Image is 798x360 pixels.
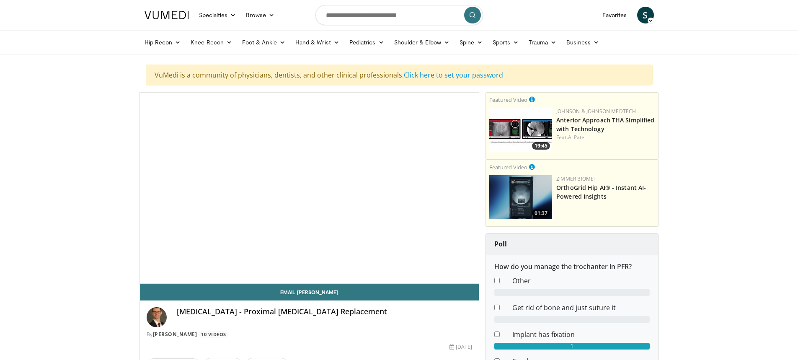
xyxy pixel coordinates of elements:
input: Search topics, interventions [315,5,483,25]
span: 01:37 [532,210,550,217]
dd: Other [506,276,656,286]
video-js: Video Player [140,93,479,284]
div: 1 [494,343,650,350]
strong: Poll [494,239,507,249]
a: Click here to set your password [404,70,503,80]
small: Featured Video [489,163,527,171]
a: Hand & Wrist [290,34,344,51]
a: Sports [488,34,524,51]
a: 01:37 [489,175,552,219]
a: A. Patel [568,134,586,141]
a: 19:45 [489,108,552,152]
a: 10 Videos [199,331,229,338]
a: [PERSON_NAME] [153,331,197,338]
a: Specialties [194,7,241,23]
a: Knee Recon [186,34,237,51]
div: [DATE] [449,343,472,351]
div: VuMedi is a community of physicians, dentists, and other clinical professionals. [146,65,653,85]
a: Shoulder & Elbow [389,34,455,51]
img: Avatar [147,307,167,327]
a: Anterior Approach THA Simplified with Technology [556,116,654,133]
div: By [147,331,473,338]
a: Browse [241,7,279,23]
div: Feat. [556,134,655,141]
a: Zimmer Biomet [556,175,597,182]
small: Featured Video [489,96,527,104]
a: OrthoGrid Hip AI® - Instant AI-Powered Insights [556,184,646,200]
dd: Get rid of bone and just suture it [506,303,656,313]
a: S [637,7,654,23]
a: Business [561,34,604,51]
img: VuMedi Logo [145,11,189,19]
h6: How do you manage the trochanter in PFR? [494,263,650,271]
a: Favorites [597,7,632,23]
a: Johnson & Johnson MedTech [556,108,636,115]
a: Pediatrics [344,34,389,51]
a: Trauma [524,34,562,51]
span: 19:45 [532,142,550,150]
a: Spine [455,34,488,51]
h4: [MEDICAL_DATA] - Proximal [MEDICAL_DATA] Replacement [177,307,473,316]
a: Email [PERSON_NAME] [140,284,479,300]
img: 06bb1c17-1231-4454-8f12-6191b0b3b81a.150x105_q85_crop-smart_upscale.jpg [489,108,552,152]
a: Foot & Ankle [237,34,290,51]
dd: Implant has fixation [506,329,656,339]
a: Hip Recon [139,34,186,51]
img: 51d03d7b-a4ba-45b7-9f92-2bfbd1feacc3.150x105_q85_crop-smart_upscale.jpg [489,175,552,219]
